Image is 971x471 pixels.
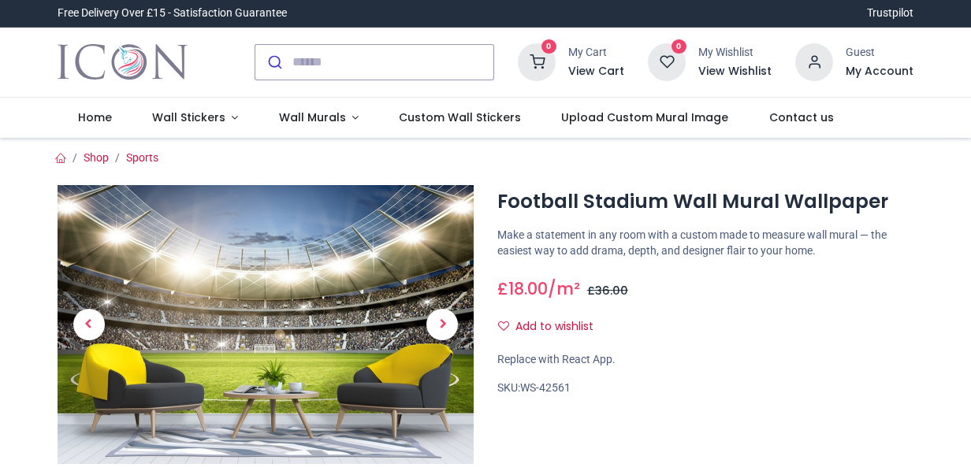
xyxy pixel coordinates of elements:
[648,54,686,67] a: 0
[518,54,556,67] a: 0
[132,98,259,139] a: Wall Stickers
[541,39,556,54] sup: 0
[520,381,571,394] span: WS-42561
[846,64,913,80] a: My Account
[126,151,158,164] a: Sports
[587,283,628,299] span: £
[497,380,913,396] div: SKU:
[698,64,772,80] a: View Wishlist
[259,98,379,139] a: Wall Murals
[595,283,628,299] span: 36.00
[78,109,112,125] span: Home
[58,6,287,21] div: Free Delivery Over £15 - Satisfaction Guarantee
[73,309,105,340] span: Previous
[426,309,458,340] span: Next
[84,151,109,164] a: Shop
[411,227,474,422] a: Next
[497,277,548,300] span: £
[568,45,624,61] div: My Cart
[152,109,225,125] span: Wall Stickers
[672,39,686,54] sup: 0
[497,228,913,258] p: Make a statement in any room with a custom made to measure wall mural — the easiest way to add dr...
[279,109,346,125] span: Wall Murals
[698,45,772,61] div: My Wishlist
[561,109,728,125] span: Upload Custom Mural Image
[867,6,913,21] a: Trustpilot
[255,45,292,80] button: Submit
[548,277,580,300] span: /m²
[498,321,509,332] i: Add to wishlist
[58,227,120,422] a: Previous
[497,188,913,215] h1: Football Stadium Wall Mural Wallpaper
[497,313,607,340] button: Add to wishlistAdd to wishlist
[58,185,474,464] img: Football Stadium Wall Mural Wallpaper
[58,40,188,84] img: Icon Wall Stickers
[846,45,913,61] div: Guest
[769,109,834,125] span: Contact us
[568,64,624,80] a: View Cart
[399,109,521,125] span: Custom Wall Stickers
[58,40,188,84] a: Logo of Icon Wall Stickers
[497,352,913,368] div: Replace with React App.
[508,277,548,300] span: 18.00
